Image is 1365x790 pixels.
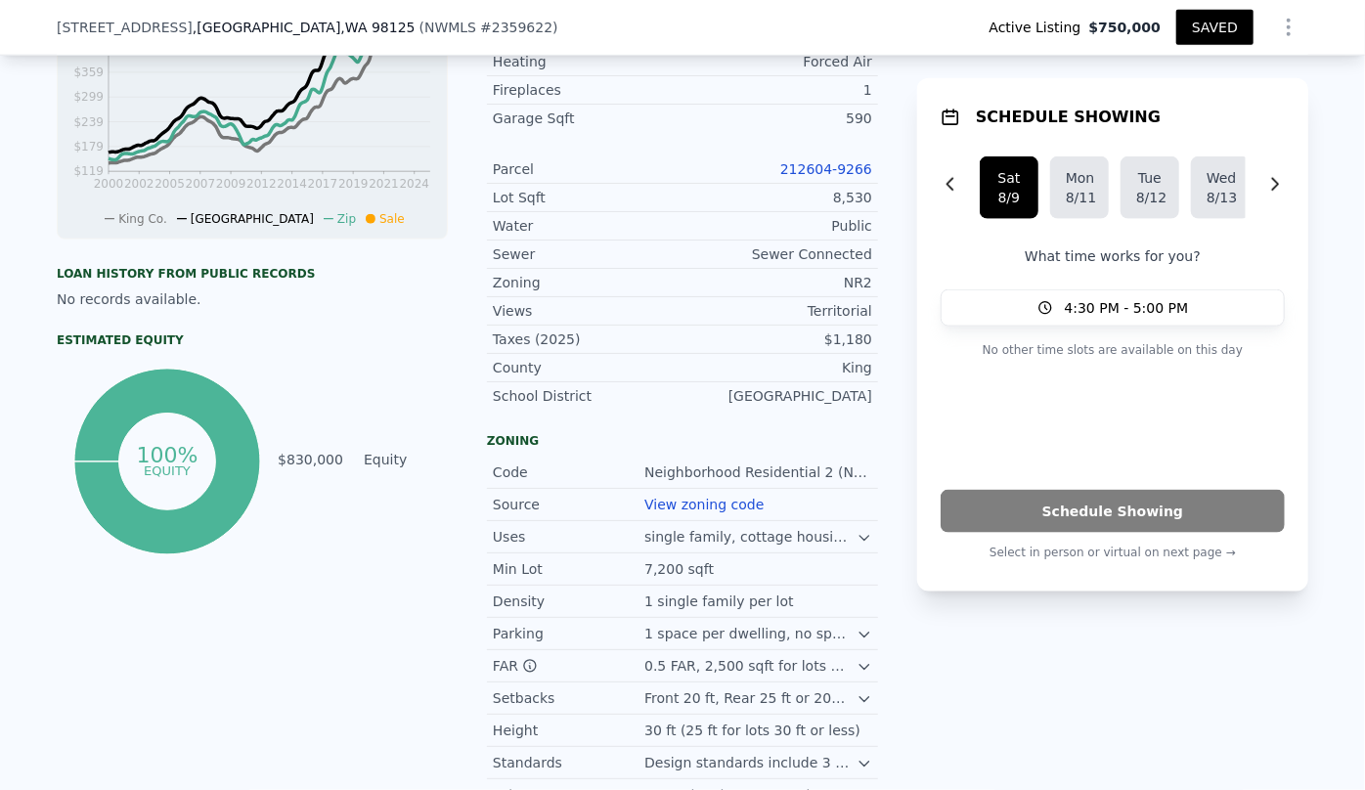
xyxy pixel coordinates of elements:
[644,624,857,643] div: 1 space per dwelling, no spaces for ADUs
[1136,168,1164,188] div: Tue
[644,462,872,482] div: Neighborhood Residential 2 (NR2)
[186,177,216,191] tspan: 2007
[995,188,1023,207] div: 8/9
[1066,168,1093,188] div: Mon
[941,338,1285,362] p: No other time slots are available on this day
[682,273,872,292] div: NR2
[144,463,191,478] tspan: equity
[493,527,644,547] div: Uses
[1191,156,1250,219] button: Wed8/13
[682,188,872,207] div: 8,530
[493,80,682,100] div: Fireplaces
[493,329,682,349] div: Taxes (2025)
[136,443,198,467] tspan: 100%
[480,20,552,35] span: # 2359622
[424,20,476,35] span: NWMLS
[493,244,682,264] div: Sewer
[1136,188,1164,207] div: 8/12
[493,358,682,377] div: County
[1066,188,1093,207] div: 8/11
[990,18,1089,37] span: Active Listing
[682,52,872,71] div: Forced Air
[941,541,1285,564] p: Select in person or virtual on next page →
[493,559,644,579] div: Min Lot
[1176,10,1254,45] button: SAVED
[682,216,872,236] div: Public
[644,688,857,708] div: Front 20 ft, Rear 25 ft or 20% of lot depth (min. 10 ft), Side 5 ft
[644,592,798,611] div: 1 single family per lot
[493,592,644,611] div: Density
[57,266,448,282] div: Loan history from public records
[193,18,416,37] span: , [GEOGRAPHIC_DATA]
[400,177,430,191] tspan: 2024
[124,177,154,191] tspan: 2002
[57,332,448,348] div: Estimated Equity
[57,289,448,309] div: No records available.
[1121,156,1179,219] button: Tue8/12
[73,66,104,79] tspan: $359
[493,159,682,179] div: Parcel
[682,109,872,128] div: 590
[493,52,682,71] div: Heating
[976,106,1161,129] h1: SCHEDULE SHOWING
[1207,168,1234,188] div: Wed
[493,301,682,321] div: Views
[780,161,872,177] a: 212604-9266
[191,212,314,226] span: [GEOGRAPHIC_DATA]
[682,358,872,377] div: King
[57,18,193,37] span: [STREET_ADDRESS]
[644,559,718,579] div: 7,200 sqft
[644,721,864,740] div: 30 ft (25 ft for lots 30 ft or less)
[493,273,682,292] div: Zoning
[682,301,872,321] div: Territorial
[941,246,1285,266] p: What time works for you?
[682,329,872,349] div: $1,180
[379,212,405,226] span: Sale
[682,244,872,264] div: Sewer Connected
[493,386,682,406] div: School District
[995,168,1023,188] div: Sat
[644,527,857,547] div: single family, cottage housing, rowhouses, townhouses, apartments, and accessory dwellings
[1065,298,1189,318] span: 4:30 PM - 5:00 PM
[493,624,644,643] div: Parking
[73,140,104,154] tspan: $179
[1050,156,1109,219] button: Mon8/11
[360,449,448,470] td: Equity
[644,497,764,512] a: View zoning code
[277,449,344,470] td: $830,000
[277,177,307,191] tspan: 2014
[941,289,1285,327] button: 4:30 PM - 5:00 PM
[73,91,104,105] tspan: $299
[980,156,1038,219] button: Sat8/9
[369,177,399,191] tspan: 2021
[493,753,644,772] div: Standards
[338,177,369,191] tspan: 2019
[308,177,338,191] tspan: 2017
[340,20,415,35] span: , WA 98125
[419,18,558,37] div: ( )
[337,212,356,226] span: Zip
[493,188,682,207] div: Lot Sqft
[493,656,644,676] div: FAR
[493,109,682,128] div: Garage Sqft
[493,495,644,514] div: Source
[941,490,1285,533] button: Schedule Showing
[94,177,124,191] tspan: 2000
[216,177,246,191] tspan: 2009
[154,177,185,191] tspan: 2005
[1207,188,1234,207] div: 8/13
[73,115,104,129] tspan: $239
[493,462,644,482] div: Code
[493,721,644,740] div: Height
[682,386,872,406] div: [GEOGRAPHIC_DATA]
[118,212,167,226] span: King Co.
[493,216,682,236] div: Water
[246,177,277,191] tspan: 2012
[487,433,878,449] div: Zoning
[493,688,644,708] div: Setbacks
[644,753,857,772] div: Design standards include 3 ft pedestrian path, street-facing entries within 40 ft of street lot l...
[682,80,872,100] div: 1
[644,656,857,676] div: 0.5 FAR, 2,500 sqft for lots under 5,000 sqft
[1269,8,1308,47] button: Show Options
[1088,18,1161,37] span: $750,000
